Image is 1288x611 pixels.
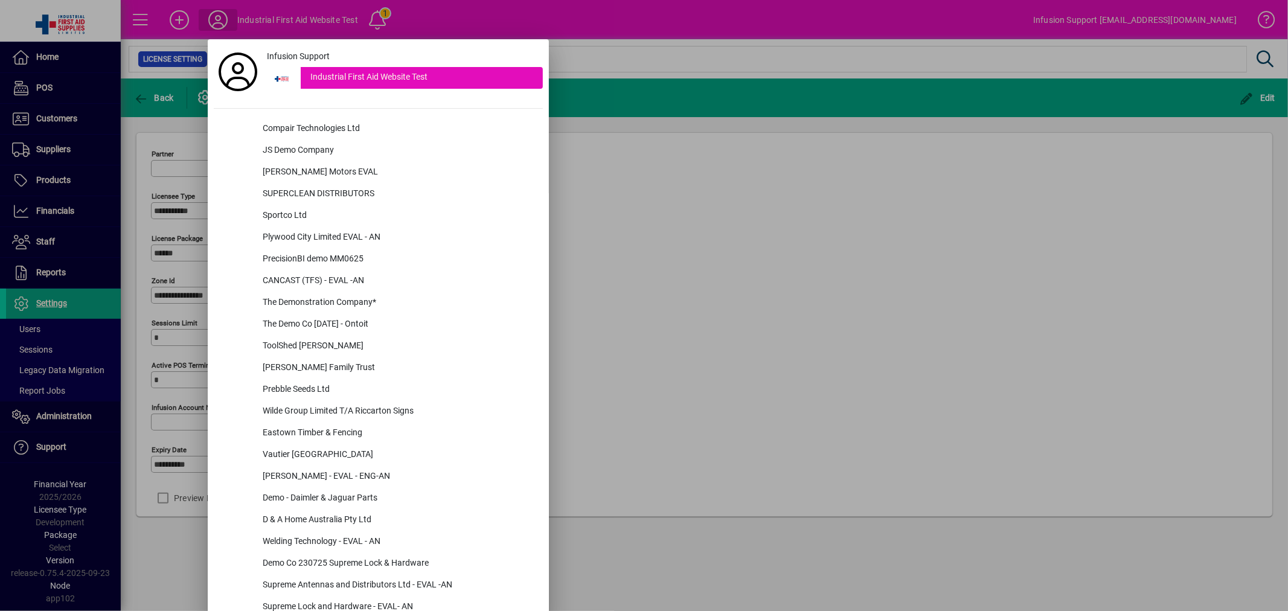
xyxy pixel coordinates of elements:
button: The Demo Co [DATE] - Ontoit [214,314,543,336]
button: Prebble Seeds Ltd [214,379,543,401]
button: ToolShed [PERSON_NAME] [214,336,543,357]
div: CANCAST (TFS) - EVAL -AN [253,270,543,292]
button: Eastown Timber & Fencing [214,423,543,444]
div: Welding Technology - EVAL - AN [253,531,543,553]
span: Infusion Support [267,50,330,63]
a: Infusion Support [262,45,543,67]
div: Demo - Daimler & Jaguar Parts [253,488,543,510]
button: Vautier [GEOGRAPHIC_DATA] [214,444,543,466]
button: [PERSON_NAME] Motors EVAL [214,162,543,184]
button: PrecisionBI demo MM0625 [214,249,543,270]
button: The Demonstration Company* [214,292,543,314]
button: [PERSON_NAME] Family Trust [214,357,543,379]
div: [PERSON_NAME] Family Trust [253,357,543,379]
div: Industrial First Aid Website Test [301,67,543,89]
button: Compair Technologies Ltd [214,118,543,140]
button: D & A Home Australia Pty Ltd [214,510,543,531]
div: ToolShed [PERSON_NAME] [253,336,543,357]
div: D & A Home Australia Pty Ltd [253,510,543,531]
button: Wilde Group Limited T/A Riccarton Signs [214,401,543,423]
button: Sportco Ltd [214,205,543,227]
div: Plywood City Limited EVAL - AN [253,227,543,249]
div: The Demonstration Company* [253,292,543,314]
div: Eastown Timber & Fencing [253,423,543,444]
div: SUPERCLEAN DISTRIBUTORS [253,184,543,205]
div: JS Demo Company [253,140,543,162]
div: Prebble Seeds Ltd [253,379,543,401]
div: Vautier [GEOGRAPHIC_DATA] [253,444,543,466]
div: PrecisionBI demo MM0625 [253,249,543,270]
button: CANCAST (TFS) - EVAL -AN [214,270,543,292]
div: Compair Technologies Ltd [253,118,543,140]
div: Sportco Ltd [253,205,543,227]
button: JS Demo Company [214,140,543,162]
button: Plywood City Limited EVAL - AN [214,227,543,249]
button: SUPERCLEAN DISTRIBUTORS [214,184,543,205]
a: Profile [214,61,262,83]
div: Supreme Antennas and Distributors Ltd - EVAL -AN [253,575,543,597]
button: Demo Co 230725 Supreme Lock & Hardware [214,553,543,575]
button: Welding Technology - EVAL - AN [214,531,543,553]
div: The Demo Co [DATE] - Ontoit [253,314,543,336]
div: [PERSON_NAME] Motors EVAL [253,162,543,184]
button: Demo - Daimler & Jaguar Parts [214,488,543,510]
button: Industrial First Aid Website Test [262,67,543,89]
button: [PERSON_NAME] - EVAL - ENG-AN [214,466,543,488]
div: [PERSON_NAME] - EVAL - ENG-AN [253,466,543,488]
div: Demo Co 230725 Supreme Lock & Hardware [253,553,543,575]
button: Supreme Antennas and Distributors Ltd - EVAL -AN [214,575,543,597]
div: Wilde Group Limited T/A Riccarton Signs [253,401,543,423]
